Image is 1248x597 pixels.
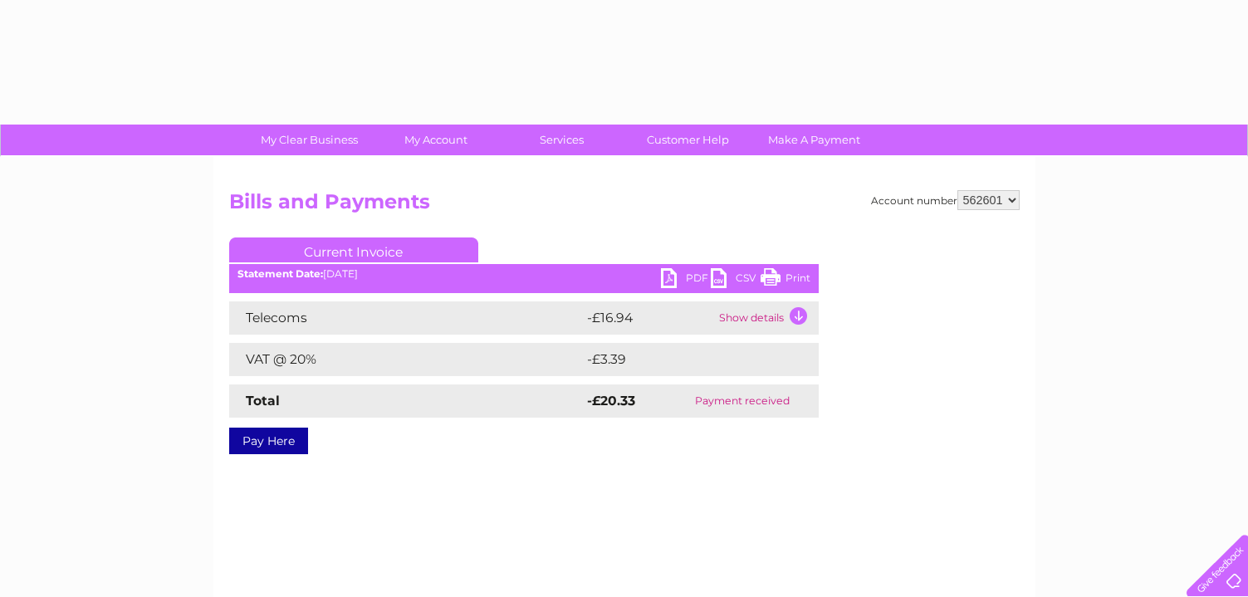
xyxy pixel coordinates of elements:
a: Customer Help [619,125,756,155]
a: PDF [661,268,711,292]
a: Pay Here [229,428,308,454]
div: [DATE] [229,268,819,280]
strong: Total [246,393,280,409]
a: My Account [367,125,504,155]
td: VAT @ 20% [229,343,583,376]
td: Telecoms [229,301,583,335]
a: Make A Payment [746,125,883,155]
a: CSV [711,268,761,292]
a: Print [761,268,810,292]
td: Show details [715,301,819,335]
b: Statement Date: [237,267,323,280]
a: Current Invoice [229,237,478,262]
h2: Bills and Payments [229,190,1020,222]
td: Payment received [666,384,818,418]
a: Services [493,125,630,155]
strong: -£20.33 [587,393,635,409]
div: Account number [871,190,1020,210]
td: -£3.39 [583,343,784,376]
td: -£16.94 [583,301,715,335]
a: My Clear Business [241,125,378,155]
